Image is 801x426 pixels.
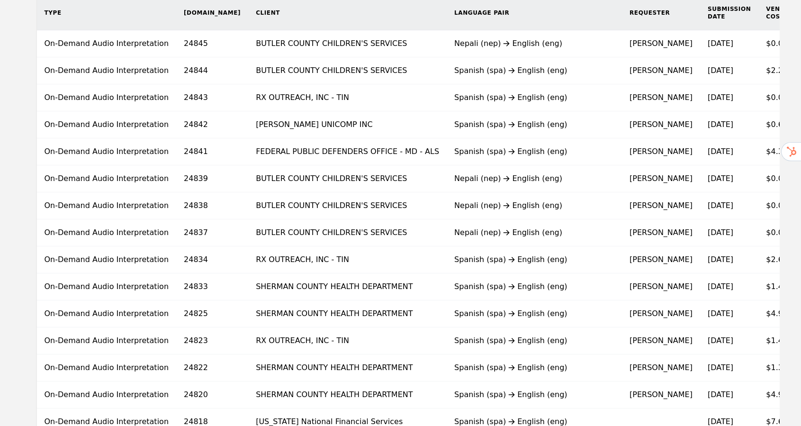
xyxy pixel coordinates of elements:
[622,354,700,381] td: [PERSON_NAME]
[622,219,700,246] td: [PERSON_NAME]
[176,327,248,354] td: 24823
[248,381,447,408] td: SHERMAN COUNTY HEALTH DEPARTMENT
[176,138,248,165] td: 24841
[37,300,177,327] td: On-Demand Audio Interpretation
[176,165,248,192] td: 24839
[708,66,733,75] time: [DATE]
[708,174,733,183] time: [DATE]
[622,84,700,111] td: [PERSON_NAME]
[248,219,447,246] td: BUTLER COUNTY CHILDREN'S SERVICES
[622,165,700,192] td: [PERSON_NAME]
[622,381,700,408] td: [PERSON_NAME]
[622,300,700,327] td: [PERSON_NAME]
[454,254,614,265] div: Spanish (spa) English (eng)
[248,192,447,219] td: BUTLER COUNTY CHILDREN'S SERVICES
[622,30,700,57] td: [PERSON_NAME]
[37,192,177,219] td: On-Demand Audio Interpretation
[176,381,248,408] td: 24820
[37,219,177,246] td: On-Demand Audio Interpretation
[248,327,447,354] td: RX OUTREACH, INC - TIN
[454,227,614,238] div: Nepali (nep) English (eng)
[176,300,248,327] td: 24825
[708,309,733,318] time: [DATE]
[248,57,447,84] td: BUTLER COUNTY CHILDREN'S SERVICES
[622,111,700,138] td: [PERSON_NAME]
[37,165,177,192] td: On-Demand Audio Interpretation
[176,246,248,273] td: 24834
[37,57,177,84] td: On-Demand Audio Interpretation
[622,246,700,273] td: [PERSON_NAME]
[248,138,447,165] td: FEDERAL PUBLIC DEFENDERS OFFICE - MD - ALS
[37,327,177,354] td: On-Demand Audio Interpretation
[37,381,177,408] td: On-Demand Audio Interpretation
[708,282,733,291] time: [DATE]
[708,363,733,372] time: [DATE]
[37,84,177,111] td: On-Demand Audio Interpretation
[176,30,248,57] td: 24845
[176,84,248,111] td: 24843
[37,246,177,273] td: On-Demand Audio Interpretation
[248,111,447,138] td: [PERSON_NAME] UNICOMP INC
[622,327,700,354] td: [PERSON_NAME]
[248,300,447,327] td: SHERMAN COUNTY HEALTH DEPARTMENT
[454,281,614,292] div: Spanish (spa) English (eng)
[622,192,700,219] td: [PERSON_NAME]
[708,147,733,156] time: [DATE]
[454,92,614,103] div: Spanish (spa) English (eng)
[248,246,447,273] td: RX OUTREACH, INC - TIN
[708,120,733,129] time: [DATE]
[37,111,177,138] td: On-Demand Audio Interpretation
[37,138,177,165] td: On-Demand Audio Interpretation
[248,165,447,192] td: BUTLER COUNTY CHILDREN'S SERVICES
[454,38,614,49] div: Nepali (nep) English (eng)
[708,93,733,102] time: [DATE]
[37,354,177,381] td: On-Demand Audio Interpretation
[622,57,700,84] td: [PERSON_NAME]
[248,273,447,300] td: SHERMAN COUNTY HEALTH DEPARTMENT
[454,200,614,211] div: Nepali (nep) English (eng)
[454,335,614,346] div: Spanish (spa) English (eng)
[708,201,733,210] time: [DATE]
[176,273,248,300] td: 24833
[176,192,248,219] td: 24838
[454,119,614,130] div: Spanish (spa) English (eng)
[176,354,248,381] td: 24822
[708,228,733,237] time: [DATE]
[708,255,733,264] time: [DATE]
[176,111,248,138] td: 24842
[708,417,733,426] time: [DATE]
[454,362,614,373] div: Spanish (spa) English (eng)
[708,390,733,399] time: [DATE]
[622,273,700,300] td: [PERSON_NAME]
[248,354,447,381] td: SHERMAN COUNTY HEALTH DEPARTMENT
[176,219,248,246] td: 24837
[37,273,177,300] td: On-Demand Audio Interpretation
[708,336,733,345] time: [DATE]
[248,30,447,57] td: BUTLER COUNTY CHILDREN'S SERVICES
[37,30,177,57] td: On-Demand Audio Interpretation
[454,173,614,184] div: Nepali (nep) English (eng)
[708,39,733,48] time: [DATE]
[454,146,614,157] div: Spanish (spa) English (eng)
[622,138,700,165] td: [PERSON_NAME]
[454,308,614,319] div: Spanish (spa) English (eng)
[454,65,614,76] div: Spanish (spa) English (eng)
[454,389,614,400] div: Spanish (spa) English (eng)
[248,84,447,111] td: RX OUTREACH, INC - TIN
[176,57,248,84] td: 24844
